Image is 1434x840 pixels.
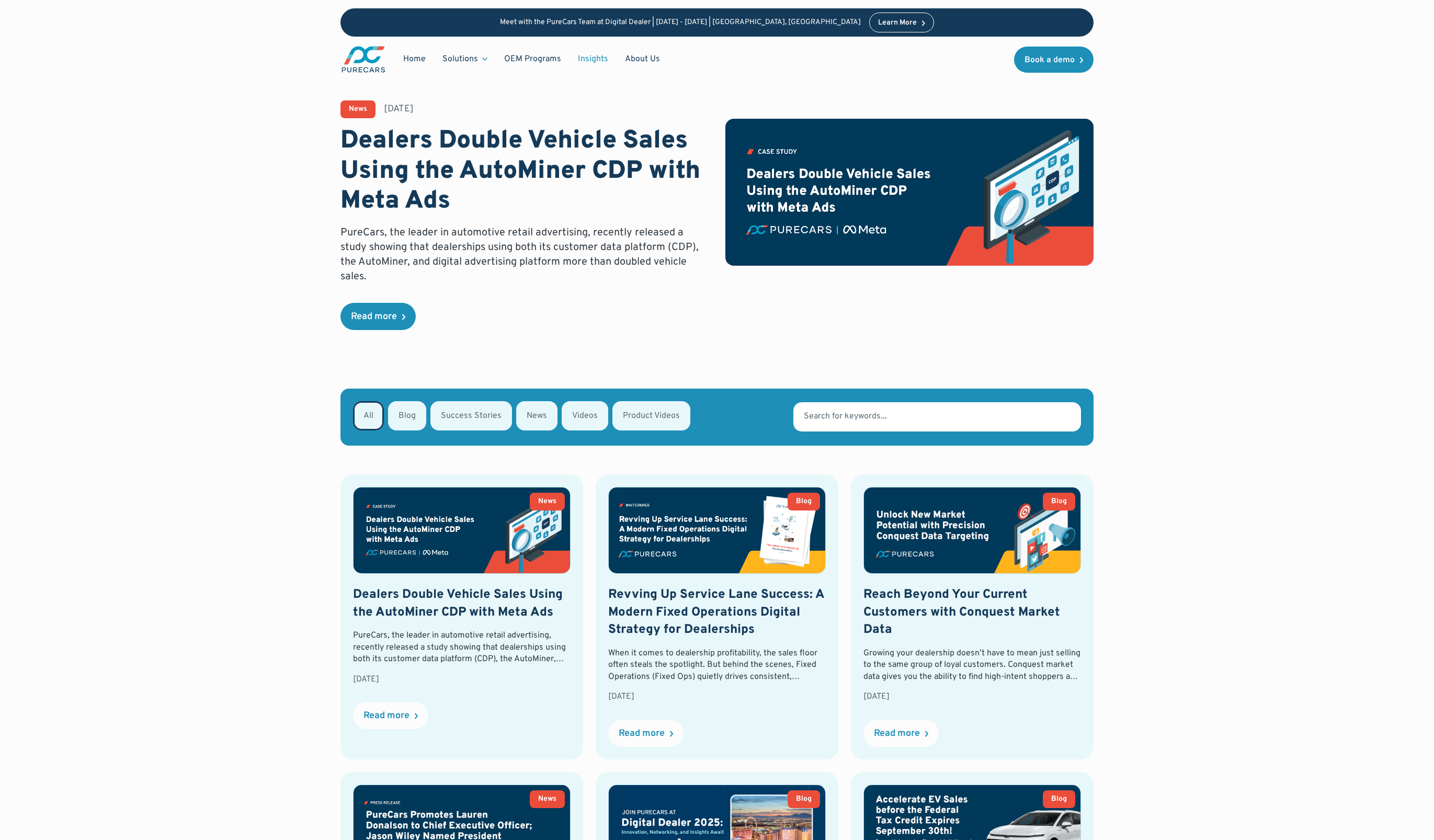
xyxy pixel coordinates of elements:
[869,13,934,32] a: Learn More
[863,691,1081,702] div: [DATE]
[500,18,861,27] p: Meet with the PureCars Team at Digital Dealer | [DATE] - [DATE] | [GEOGRAPHIC_DATA], [GEOGRAPHIC_...
[340,45,386,74] img: purecars logo
[796,796,812,803] div: Blog
[793,402,1081,432] input: Search for keywords...
[349,106,367,113] div: News
[596,474,838,759] a: BlogRevving Up Service Lane Success: A Modern Fixed Operations Digital Strategy for DealershipsWh...
[340,474,583,759] a: NewsDealers Double Vehicle Sales Using the AutoMiner CDP with Meta AdsPureCars, the leader in aut...
[538,498,556,505] div: News
[340,225,709,284] p: PureCars, the leader in automotive retail advertising, recently released a study showing that dea...
[538,796,556,803] div: News
[395,49,434,69] a: Home
[863,648,1081,683] div: Growing your dealership doesn’t have to mean just selling to the same group of loyal customers. C...
[340,303,416,330] a: Read more
[351,312,397,322] div: Read more
[340,45,386,74] a: main
[353,630,571,665] div: PureCars, the leader in automotive retail advertising, recently released a study showing that dea...
[617,49,668,69] a: About Us
[619,729,665,739] div: Read more
[340,389,1094,446] form: Email Form
[496,49,570,69] a: OEM Programs
[1051,498,1067,505] div: Blog
[1051,796,1067,803] div: Blog
[353,674,571,685] div: [DATE]
[608,648,826,683] div: When it comes to dealership profitability, the sales floor often steals the spotlight. But behind...
[1025,56,1075,64] div: Book a demo
[878,19,917,27] div: Learn More
[1014,47,1094,73] a: Book a demo
[851,474,1094,759] a: BlogReach Beyond Your Current Customers with Conquest Market DataGrowing your dealership doesn’t ...
[442,53,478,65] div: Solutions
[353,586,571,621] h2: Dealers Double Vehicle Sales Using the AutoMiner CDP with Meta Ads
[340,127,709,217] h1: Dealers Double Vehicle Sales Using the AutoMiner CDP with Meta Ads
[608,586,826,639] h2: Revving Up Service Lane Success: A Modern Fixed Operations Digital Strategy for Dealerships
[796,498,812,505] div: Blog
[863,586,1081,639] h2: Reach Beyond Your Current Customers with Conquest Market Data
[570,49,617,69] a: Insights
[874,729,920,739] div: Read more
[363,711,409,721] div: Read more
[608,691,826,702] div: [DATE]
[434,49,496,69] div: Solutions
[384,103,414,116] div: [DATE]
